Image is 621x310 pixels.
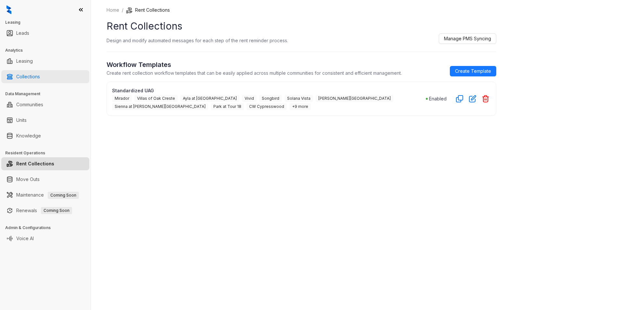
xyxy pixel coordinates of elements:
li: / [122,6,123,14]
li: Collections [1,70,89,83]
li: Voice AI [1,232,89,245]
a: RenewalsComing Soon [16,204,72,217]
li: Units [1,114,89,127]
li: Communities [1,98,89,111]
a: Units [16,114,27,127]
li: Maintenance [1,188,89,201]
a: Voice AI [16,232,34,245]
p: Standardized UAG [112,87,426,94]
a: Leasing [16,55,33,68]
span: Manage PMS Syncing [444,35,491,42]
span: Sienna at [PERSON_NAME][GEOGRAPHIC_DATA] [112,103,208,110]
li: Leasing [1,55,89,68]
a: Rent Collections [16,157,54,170]
span: +9 more [289,103,311,110]
button: Manage PMS Syncing [439,33,496,44]
li: Rent Collections [126,6,170,14]
span: CW Cypresswood [247,103,287,110]
a: Home [105,6,120,14]
a: Move Outs [16,173,40,186]
a: Knowledge [16,129,41,142]
span: Songbird [259,95,282,102]
li: Move Outs [1,173,89,186]
a: Collections [16,70,40,83]
img: logo [6,5,11,14]
span: Coming Soon [41,207,72,214]
li: Renewals [1,204,89,217]
a: Leads [16,27,29,40]
a: Communities [16,98,43,111]
h2: Workflow Templates [107,60,402,70]
h3: Data Management [5,91,91,97]
span: Villas of Oak Creste [134,95,178,102]
span: Park at Tour 18 [211,103,244,110]
a: Create Template [450,66,496,76]
span: Mirador [112,95,132,102]
span: [PERSON_NAME][GEOGRAPHIC_DATA] [316,95,393,102]
h3: Leasing [5,19,91,25]
span: Create Template [455,68,491,75]
h3: Admin & Configurations [5,225,91,231]
span: Solana Vista [285,95,313,102]
li: Rent Collections [1,157,89,170]
span: Vivid [242,95,257,102]
p: Enabled [429,95,447,102]
span: Ayla at [GEOGRAPHIC_DATA] [180,95,239,102]
h1: Rent Collections [107,19,496,33]
p: Create rent collection workflow templates that can be easily applied across multiple communities ... [107,70,402,76]
li: Leads [1,27,89,40]
h3: Resident Operations [5,150,91,156]
p: Design and modify automated messages for each step of the rent reminder process. [107,37,288,44]
span: Coming Soon [48,192,79,199]
h3: Analytics [5,47,91,53]
li: Knowledge [1,129,89,142]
